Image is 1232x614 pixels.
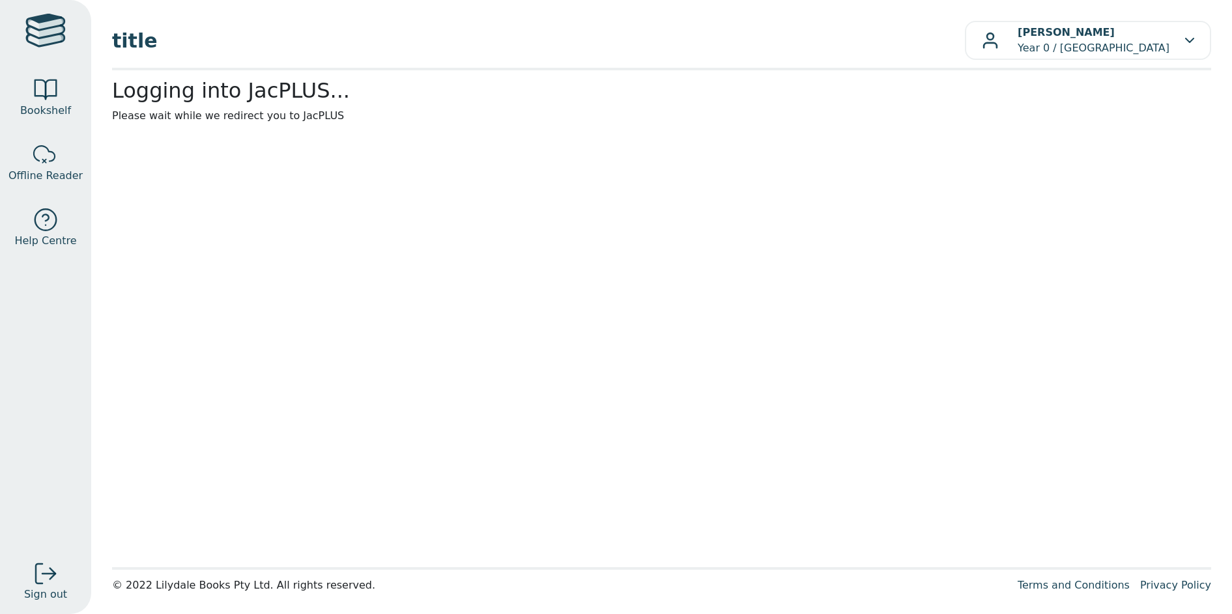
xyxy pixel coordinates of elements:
[965,21,1211,60] button: [PERSON_NAME]Year 0 / [GEOGRAPHIC_DATA]
[24,587,67,602] span: Sign out
[14,233,76,249] span: Help Centre
[1018,26,1115,38] b: [PERSON_NAME]
[1018,25,1169,56] p: Year 0 / [GEOGRAPHIC_DATA]
[1018,579,1130,591] a: Terms and Conditions
[1140,579,1211,591] a: Privacy Policy
[112,26,965,55] span: title
[112,578,1007,593] div: © 2022 Lilydale Books Pty Ltd. All rights reserved.
[20,103,71,119] span: Bookshelf
[112,78,1211,103] h2: Logging into JacPLUS...
[112,108,1211,124] p: Please wait while we redirect you to JacPLUS
[8,168,83,184] span: Offline Reader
